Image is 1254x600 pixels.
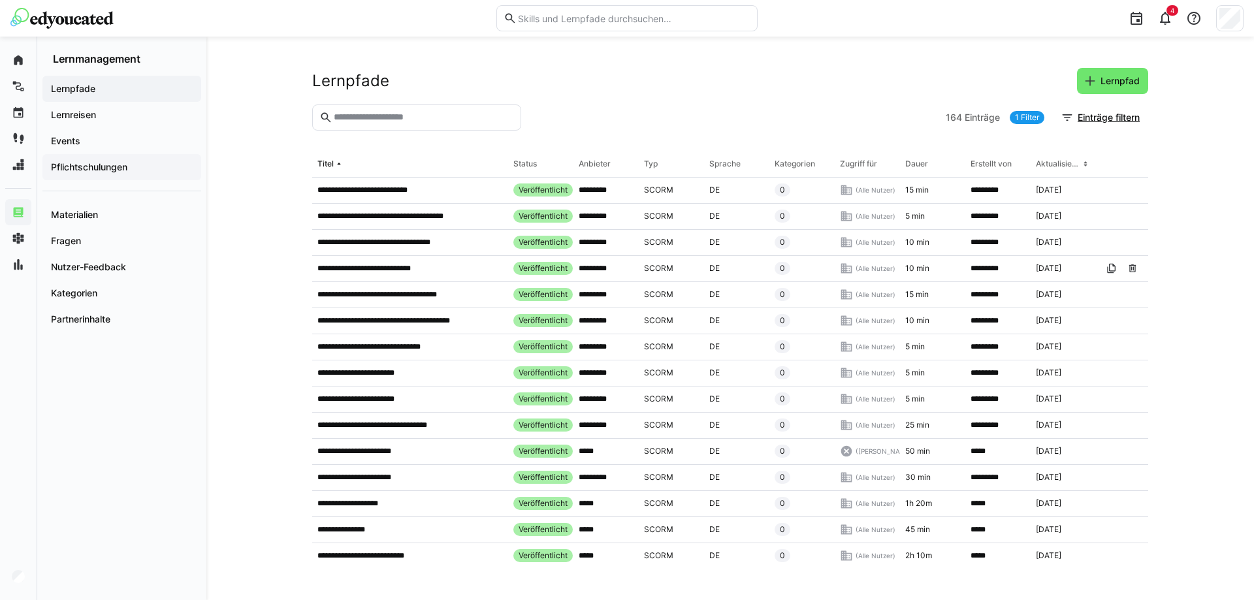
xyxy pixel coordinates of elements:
[644,263,673,274] span: SCORM
[644,550,673,561] span: SCORM
[905,446,930,456] span: 50 min
[709,211,720,221] span: DE
[519,420,568,430] span: Veröffentlicht
[1036,159,1080,169] div: Aktualisiert am
[519,211,568,221] span: Veröffentlicht
[517,12,750,24] input: Skills und Lernpfade durchsuchen…
[1036,341,1061,352] span: [DATE]
[644,498,673,509] span: SCORM
[1036,394,1061,404] span: [DATE]
[1036,420,1061,430] span: [DATE]
[856,473,895,482] span: (Alle Nutzer)
[856,525,895,534] span: (Alle Nutzer)
[519,341,568,352] span: Veröffentlicht
[519,315,568,326] span: Veröffentlicht
[905,263,929,274] span: 10 min
[644,341,673,352] span: SCORM
[519,368,568,378] span: Veröffentlicht
[946,111,962,124] span: 164
[644,315,673,326] span: SCORM
[780,394,785,404] span: 0
[519,394,568,404] span: Veröffentlicht
[971,159,1012,169] div: Erstellt von
[905,185,929,195] span: 15 min
[519,498,568,509] span: Veröffentlicht
[780,550,785,561] span: 0
[519,524,568,535] span: Veröffentlicht
[965,111,1000,124] span: Einträge
[1036,289,1061,300] span: [DATE]
[1036,550,1061,561] span: [DATE]
[905,159,928,169] div: Dauer
[780,289,785,300] span: 0
[644,159,658,169] div: Typ
[780,420,785,430] span: 0
[1036,524,1061,535] span: [DATE]
[780,185,785,195] span: 0
[709,472,720,482] span: DE
[1036,446,1061,456] span: [DATE]
[905,341,925,352] span: 5 min
[1099,74,1142,87] span: Lernpfad
[780,524,785,535] span: 0
[905,394,925,404] span: 5 min
[1076,111,1142,124] span: Einträge filtern
[709,394,720,404] span: DE
[1036,237,1061,247] span: [DATE]
[519,237,568,247] span: Veröffentlicht
[856,499,895,508] span: (Alle Nutzer)
[644,289,673,300] span: SCORM
[1077,68,1148,94] button: Lernpfad
[780,446,785,456] span: 0
[644,237,673,247] span: SCORM
[856,394,895,403] span: (Alle Nutzer)
[856,342,895,351] span: (Alle Nutzer)
[905,289,929,300] span: 15 min
[317,159,334,169] div: Titel
[709,341,720,352] span: DE
[780,237,785,247] span: 0
[905,498,932,509] span: 1h 20m
[905,420,929,430] span: 25 min
[1054,104,1148,131] button: Einträge filtern
[644,472,673,482] span: SCORM
[519,185,568,195] span: Veröffentlicht
[709,315,720,326] span: DE
[780,211,785,221] span: 0
[644,211,673,221] span: SCORM
[709,237,720,247] span: DE
[1036,472,1061,482] span: [DATE]
[1036,263,1061,274] span: [DATE]
[856,420,895,430] span: (Alle Nutzer)
[905,315,929,326] span: 10 min
[709,263,720,274] span: DE
[519,550,568,561] span: Veröffentlicht
[905,237,929,247] span: 10 min
[775,159,815,169] div: Kategorien
[513,159,537,169] div: Status
[780,263,785,274] span: 0
[1036,315,1061,326] span: [DATE]
[905,550,932,561] span: 2h 10m
[644,446,673,456] span: SCORM
[579,159,611,169] div: Anbieter
[644,524,673,535] span: SCORM
[905,211,925,221] span: 5 min
[856,551,895,560] span: (Alle Nutzer)
[856,238,895,247] span: (Alle Nutzer)
[519,446,568,456] span: Veröffentlicht
[905,524,930,535] span: 45 min
[856,447,915,456] span: ([PERSON_NAME])
[856,368,895,377] span: (Alle Nutzer)
[709,368,720,378] span: DE
[644,185,673,195] span: SCORM
[519,472,568,482] span: Veröffentlicht
[709,446,720,456] span: DE
[1010,111,1044,124] a: 1 Filter
[905,368,925,378] span: 5 min
[856,290,895,299] span: (Alle Nutzer)
[519,289,568,300] span: Veröffentlicht
[709,185,720,195] span: DE
[709,289,720,300] span: DE
[644,368,673,378] span: SCORM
